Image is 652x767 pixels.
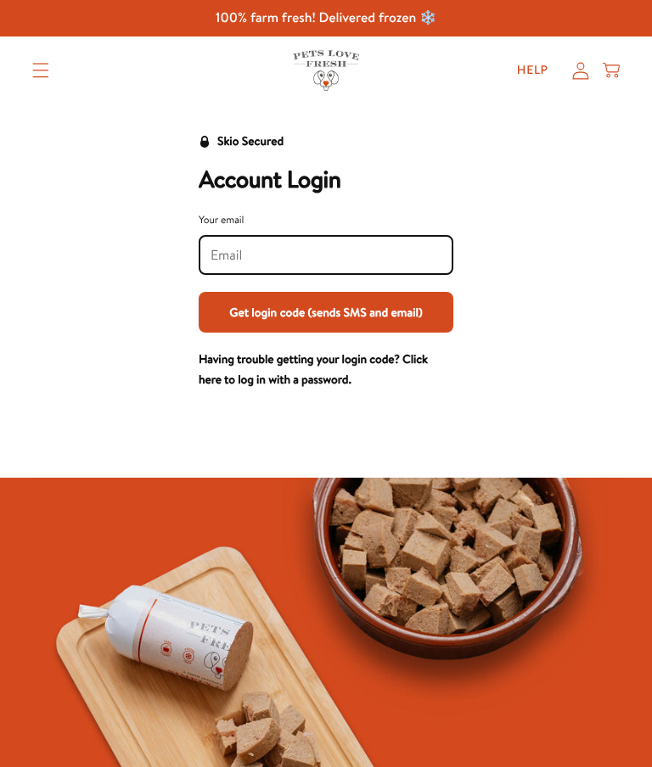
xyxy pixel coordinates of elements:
div: Your email [199,211,453,228]
a: Having trouble getting your login code? Click here to log in with a password. [199,350,428,388]
h2: Account Login [199,165,453,194]
button: Get login code (sends SMS and email) [199,292,453,333]
img: Pets Love Fresh [293,50,359,90]
summary: Translation missing: en.sections.header.menu [19,49,63,92]
div: Skio Secured [217,132,284,152]
svg: Security [199,136,211,148]
a: Help [503,53,562,87]
a: Skio Secured [199,132,284,165]
input: Your email input field [211,246,441,265]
